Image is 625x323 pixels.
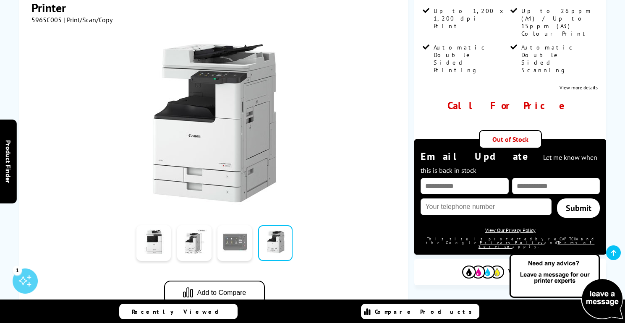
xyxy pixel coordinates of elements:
[479,130,542,148] div: Out of Stock
[434,7,508,30] span: Up to 1,200 x 1,200 dpi Print
[4,140,13,183] span: Product Finder
[119,304,238,319] a: Recently Viewed
[462,266,504,279] img: Cartridges
[421,265,600,279] button: View Cartridges
[421,150,600,176] div: Email Update
[479,240,595,249] a: Terms of Service
[421,198,552,215] input: Your telephone number
[423,99,598,112] div: Call For Price
[521,7,596,37] span: Up to 26ppm (A4) / Up to 15ppm (A3) Colour Print
[507,253,625,321] img: Open Live Chat window
[13,266,22,275] div: 1
[480,240,544,245] a: Privacy Policy
[164,281,265,305] button: Add to Compare
[421,237,600,248] div: This site is protected by reCAPTCHA and the Google and apply.
[63,16,112,24] span: | Print/Scan/Copy
[560,84,598,91] a: View more details
[421,153,597,175] span: Let me know when this is back in stock
[485,227,536,233] a: View Our Privacy Policy
[361,304,479,319] a: Compare Products
[197,289,246,297] span: Add to Compare
[557,198,600,218] a: Submit
[375,308,476,315] span: Compare Products
[132,41,297,205] img: Canon imageRUNNER C3326i Thumbnail
[521,44,596,74] span: Automatic Double Sided Scanning
[31,16,62,24] span: 5965C005
[434,44,508,74] span: Automatic Double Sided Printing
[132,308,227,315] span: Recently Viewed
